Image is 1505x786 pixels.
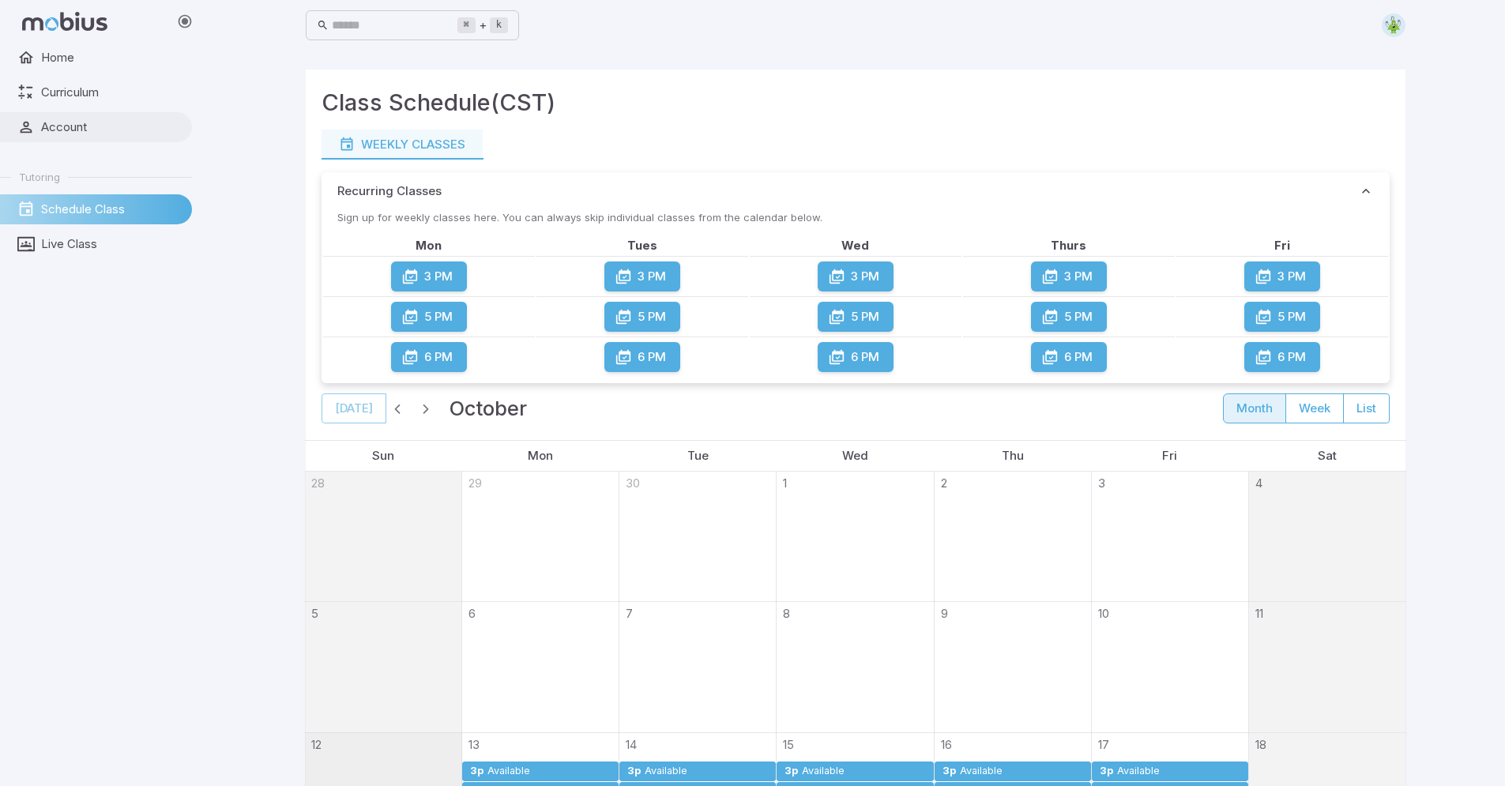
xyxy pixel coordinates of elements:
button: 3 PM [604,261,680,291]
button: 6 PM [1244,342,1320,372]
td: October 11, 2025 [1248,602,1405,733]
button: Previous month [386,397,408,419]
a: Friday [1156,441,1183,471]
a: October 15, 2025 [777,733,794,754]
button: 6 PM [391,342,467,372]
td: October 6, 2025 [462,602,619,733]
span: Schedule Class [41,201,181,218]
a: October 4, 2025 [1249,472,1262,492]
div: Available [801,765,845,777]
td: October 3, 2025 [1091,472,1248,602]
a: Tuesday [681,441,715,471]
a: October 5, 2025 [305,602,318,622]
a: October 16, 2025 [935,733,952,754]
a: Wednesday [836,441,875,471]
button: 3 PM [818,261,894,291]
span: Live Class [41,235,181,253]
a: October 3, 2025 [1092,472,1105,492]
a: October 10, 2025 [1092,602,1109,622]
button: week [1285,393,1344,423]
a: October 18, 2025 [1249,733,1266,754]
button: [DATE] [322,393,386,423]
td: October 1, 2025 [777,472,934,602]
a: October 6, 2025 [462,602,476,622]
button: 6 PM [1031,342,1107,372]
div: 3p [1099,765,1114,777]
span: Home [41,49,181,66]
div: 3p [784,765,799,777]
div: 3p [469,765,484,777]
a: October 17, 2025 [1092,733,1109,754]
th: Fri [1176,237,1388,254]
button: 5 PM [604,302,680,332]
a: Sunday [366,441,401,471]
p: Recurring Classes [337,182,442,200]
div: Available [644,765,688,777]
a: September 28, 2025 [305,472,325,492]
button: 3 PM [1244,261,1320,291]
th: Tues [536,237,748,254]
button: list [1343,393,1390,423]
td: October 4, 2025 [1248,472,1405,602]
th: Thurs [963,237,1175,254]
button: 5 PM [1031,302,1107,332]
td: September 28, 2025 [305,472,462,602]
a: September 30, 2025 [619,472,640,492]
span: Tutoring [19,170,60,184]
img: triangle.svg [1382,13,1405,37]
span: Account [41,118,181,136]
a: October 2, 2025 [935,472,947,492]
div: Recurring Classes [322,210,1390,383]
kbd: ⌘ [457,17,476,33]
a: Saturday [1311,441,1343,471]
div: Weekly Classes [339,136,465,153]
a: Monday [521,441,559,471]
kbd: k [490,17,508,33]
span: Curriculum [41,84,181,101]
th: Wed [750,237,961,254]
td: October 2, 2025 [934,472,1091,602]
a: Thursday [995,441,1030,471]
h2: October [450,393,527,424]
div: Available [959,765,1003,777]
td: October 9, 2025 [934,602,1091,733]
button: 3 PM [391,261,467,291]
button: 5 PM [391,302,467,332]
a: October 7, 2025 [619,602,633,622]
button: 5 PM [818,302,894,332]
td: September 29, 2025 [462,472,619,602]
p: Sign up for weekly classes here. You can always skip individual classes from the calendar below. [322,210,1390,226]
div: 3p [942,765,957,777]
button: 5 PM [1244,302,1320,332]
a: October 12, 2025 [305,733,322,754]
th: Mon [323,237,535,254]
button: 6 PM [818,342,894,372]
button: Next month [415,397,437,419]
div: + [457,16,508,35]
h3: Class Schedule (CST) [322,85,555,120]
button: 3 PM [1031,261,1107,291]
div: Available [487,765,531,777]
td: September 30, 2025 [619,472,777,602]
td: October 10, 2025 [1091,602,1248,733]
button: 6 PM [604,342,680,372]
td: October 5, 2025 [305,602,462,733]
td: October 8, 2025 [777,602,934,733]
a: October 11, 2025 [1249,602,1263,622]
a: October 14, 2025 [619,733,637,754]
div: Available [1116,765,1161,777]
button: Recurring Classes [322,172,1390,210]
a: October 13, 2025 [462,733,480,754]
a: October 9, 2025 [935,602,948,622]
td: October 7, 2025 [619,602,777,733]
a: September 29, 2025 [462,472,482,492]
a: October 8, 2025 [777,602,790,622]
a: October 1, 2025 [777,472,787,492]
button: month [1223,393,1286,423]
div: 3p [626,765,642,777]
